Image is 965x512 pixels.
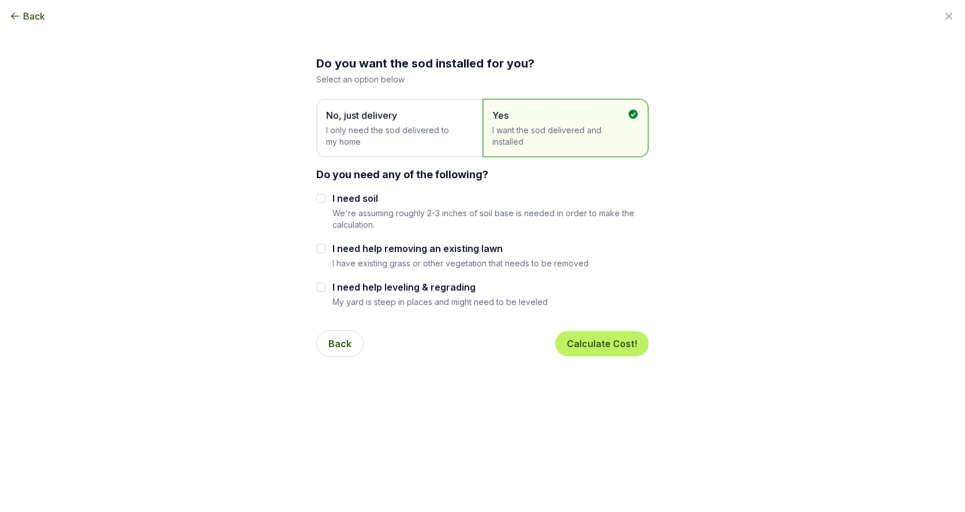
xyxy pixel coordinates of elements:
span: I want the sod delivered and installed [492,125,627,148]
p: We're assuming roughly 2-3 inches of soil base is needed in order to make the calculation. [332,208,649,230]
span: I only need the sod delivered to my home [326,125,461,148]
label: I need soil [332,191,649,205]
button: Back [316,330,364,357]
button: Calculate Cost! [555,331,649,356]
span: Yes [492,108,627,122]
span: No, just delivery [326,108,461,122]
p: Select an option below [316,74,649,85]
p: My yard is steep in places and might need to be leveled [332,296,548,307]
p: I have existing grass or other vegetation that needs to be removed [332,258,589,269]
label: I need help removing an existing lawn [332,242,589,255]
button: Back [9,9,45,23]
h2: Do you want the sod installed for you? [316,55,649,71]
label: I need help leveling & regrading [332,280,548,294]
div: Do you need any of the following? [316,167,649,182]
span: Back [23,9,45,23]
